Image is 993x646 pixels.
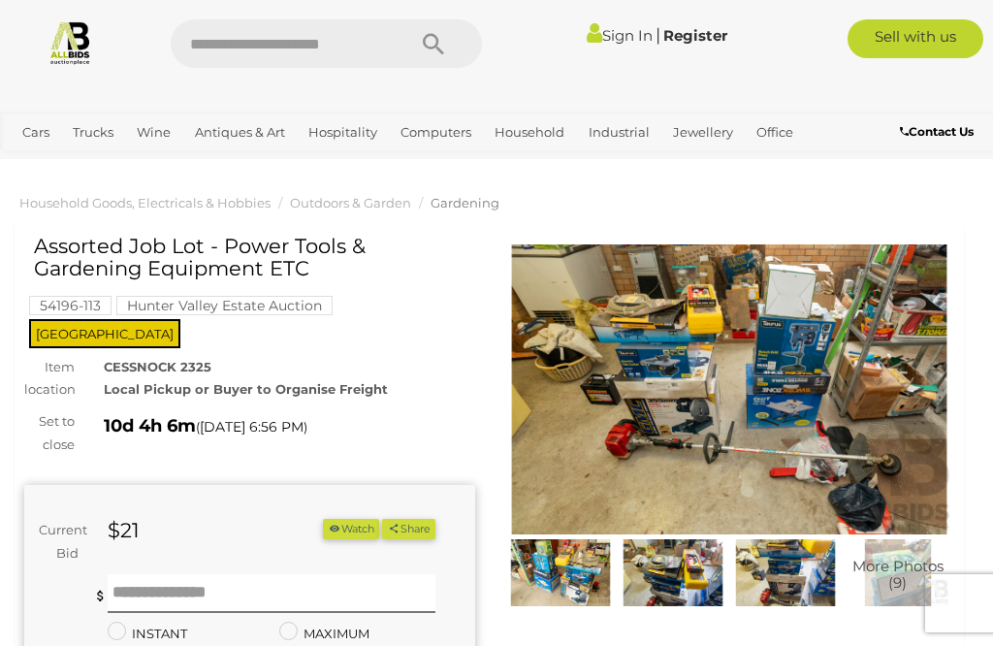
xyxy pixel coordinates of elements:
[19,195,271,210] a: Household Goods, Electricals & Hobbies
[200,418,304,436] span: [DATE] 6:56 PM
[78,148,231,180] a: [GEOGRAPHIC_DATA]
[665,116,741,148] a: Jewellery
[29,296,112,315] mark: 54196-113
[187,116,293,148] a: Antiques & Art
[65,116,121,148] a: Trucks
[196,419,307,435] span: ( )
[587,26,653,45] a: Sign In
[24,519,93,565] div: Current Bid
[847,539,949,605] a: More Photos(9)
[15,148,70,180] a: Sports
[108,518,140,542] strong: $21
[504,244,955,534] img: Assorted Job Lot - Power Tools & Gardening Equipment ETC
[116,298,333,313] a: Hunter Valley Estate Auction
[663,26,727,45] a: Register
[323,519,379,539] button: Watch
[279,623,369,645] label: MAXIMUM
[848,19,983,58] a: Sell with us
[48,19,93,65] img: Allbids.com.au
[29,298,112,313] a: 54196-113
[29,319,180,348] span: [GEOGRAPHIC_DATA]
[34,235,470,279] h1: Assorted Job Lot - Power Tools & Gardening Equipment ETC
[129,116,178,148] a: Wine
[104,415,196,436] strong: 10d 4h 6m
[581,116,657,148] a: Industrial
[852,559,944,591] span: More Photos (9)
[749,116,801,148] a: Office
[108,623,187,645] label: INSTANT
[116,296,333,315] mark: Hunter Valley Estate Auction
[104,359,211,374] strong: CESSNOCK 2325
[900,124,974,139] b: Contact Us
[431,195,499,210] a: Gardening
[393,116,479,148] a: Computers
[301,116,385,148] a: Hospitality
[487,116,572,148] a: Household
[847,539,949,605] img: Assorted Job Lot - Power Tools & Gardening Equipment ETC
[15,116,57,148] a: Cars
[104,381,388,397] strong: Local Pickup or Buyer to Organise Freight
[900,121,978,143] a: Contact Us
[385,19,482,68] button: Search
[10,410,89,456] div: Set to close
[734,539,837,605] img: Assorted Job Lot - Power Tools & Gardening Equipment ETC
[290,195,411,210] a: Outdoors & Garden
[509,539,612,605] img: Assorted Job Lot - Power Tools & Gardening Equipment ETC
[656,24,660,46] span: |
[10,356,89,402] div: Item location
[622,539,724,605] img: Assorted Job Lot - Power Tools & Gardening Equipment ETC
[382,519,435,539] button: Share
[323,519,379,539] li: Watch this item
